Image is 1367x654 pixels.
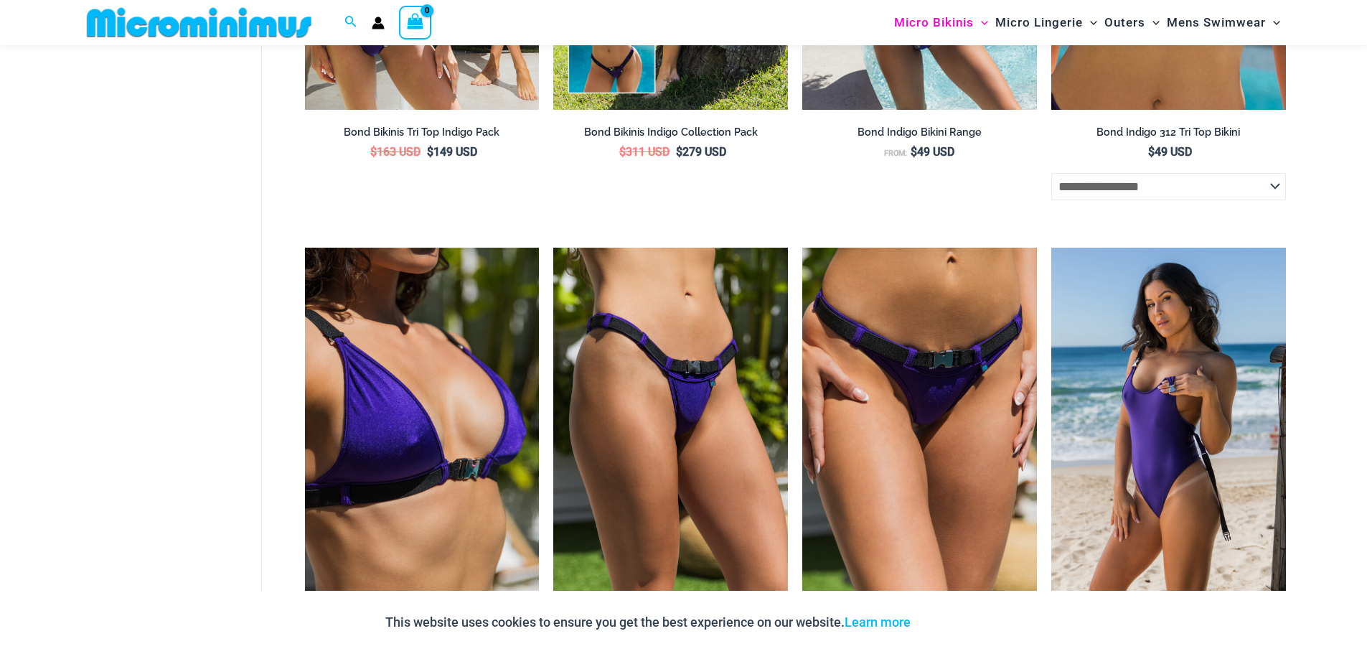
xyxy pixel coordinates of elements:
[427,145,433,159] span: $
[1163,4,1284,41] a: Mens SwimwearMenu ToggleMenu Toggle
[372,17,385,29] a: Account icon link
[81,6,317,39] img: MM SHOP LOGO FLAT
[370,145,421,159] bdi: 163 USD
[894,4,974,41] span: Micro Bikinis
[676,145,682,159] span: $
[619,145,626,159] span: $
[1104,4,1145,41] span: Outers
[911,145,917,159] span: $
[399,6,432,39] a: View Shopping Cart, empty
[992,4,1101,41] a: Micro LingerieMenu ToggleMenu Toggle
[427,145,477,159] bdi: 149 USD
[305,126,540,144] a: Bond Bikinis Tri Top Indigo Pack
[974,4,988,41] span: Menu Toggle
[1266,4,1280,41] span: Menu Toggle
[553,126,788,139] h2: Bond Bikinis Indigo Collection Pack
[802,248,1037,599] a: Bond Indigo 285 Cheeky Bikini 01Bond Indigo 285 Cheeky Bikini 02Bond Indigo 285 Cheeky Bikini 02
[619,145,670,159] bdi: 311 USD
[370,145,377,159] span: $
[385,612,911,633] p: This website uses cookies to ensure you get the best experience on our website.
[305,126,540,139] h2: Bond Bikinis Tri Top Indigo Pack
[884,149,907,158] span: From:
[553,126,788,144] a: Bond Bikinis Indigo Collection Pack
[1051,248,1286,599] a: Bond Indigo 8935 One Piece 09Bond Indigo 8935 One Piece 10Bond Indigo 8935 One Piece 10
[1167,4,1266,41] span: Mens Swimwear
[305,248,540,599] img: Bond Indigo 393 Top 02
[802,126,1037,144] a: Bond Indigo Bikini Range
[1148,145,1192,159] bdi: 49 USD
[802,248,1037,599] img: Bond Indigo 285 Cheeky Bikini 01
[995,4,1083,41] span: Micro Lingerie
[553,248,788,599] a: Bond Indigo 492 Thong Bikini 02Bond Indigo 492 Thong Bikini 03Bond Indigo 492 Thong Bikini 03
[676,145,726,159] bdi: 279 USD
[1051,126,1286,144] a: Bond Indigo 312 Tri Top Bikini
[305,248,540,599] a: Bond Indigo 393 Top 02Bond Indigo 393 Top 03Bond Indigo 393 Top 03
[1051,248,1286,599] img: Bond Indigo 8935 One Piece 09
[553,248,788,599] img: Bond Indigo 492 Thong Bikini 03
[802,126,1037,139] h2: Bond Indigo Bikini Range
[344,14,357,32] a: Search icon link
[845,615,911,630] a: Learn more
[1145,4,1160,41] span: Menu Toggle
[921,605,982,640] button: Accept
[1101,4,1163,41] a: OutersMenu ToggleMenu Toggle
[1083,4,1097,41] span: Menu Toggle
[911,145,954,159] bdi: 49 USD
[891,4,992,41] a: Micro BikinisMenu ToggleMenu Toggle
[888,2,1287,43] nav: Site Navigation
[1051,126,1286,139] h2: Bond Indigo 312 Tri Top Bikini
[1148,145,1155,159] span: $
